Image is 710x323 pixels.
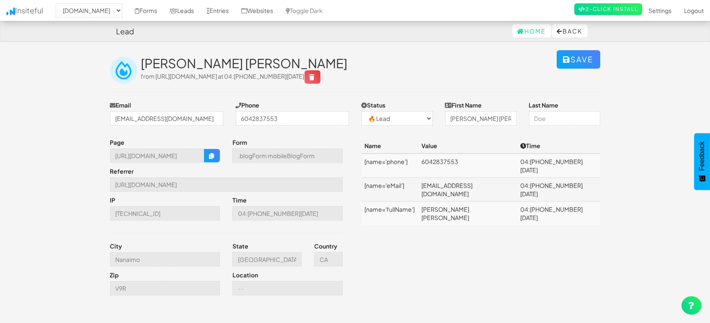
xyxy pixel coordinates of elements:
[236,111,349,126] input: (123)-456-7890
[361,178,418,202] td: [name='eMail']
[236,101,260,109] label: Phone
[110,271,119,279] label: Zip
[517,178,600,202] td: 04:[PHONE_NUMBER][DATE]
[557,50,600,69] button: Save
[232,196,247,204] label: Time
[361,101,386,109] label: Status
[517,154,600,178] td: 04:[PHONE_NUMBER][DATE]
[232,242,248,250] label: State
[694,133,710,190] button: Feedback - Show survey
[141,72,320,80] span: from [URL][DOMAIN_NAME] at 04:[PHONE_NUMBER][DATE]
[517,138,600,154] th: Time
[418,154,517,178] td: 6042837553
[232,252,302,267] input: --
[110,149,205,163] input: --
[141,56,557,70] h2: [PERSON_NAME] [PERSON_NAME]
[6,8,15,15] img: icon.png
[552,24,588,38] button: Back
[314,242,337,250] label: Country
[418,178,517,202] td: [EMAIL_ADDRESS][DOMAIN_NAME]
[110,57,137,84] img: insiteful-lead.png
[361,154,418,178] td: [name='phone']
[110,252,220,267] input: --
[512,24,551,38] a: Home
[232,271,258,279] label: Location
[361,202,418,226] td: [name='fullName']
[110,196,116,204] label: IP
[232,138,247,146] label: Form
[110,242,122,250] label: City
[110,281,220,295] input: --
[232,206,343,220] input: --
[698,141,706,171] span: Feedback
[110,138,125,146] label: Page
[110,177,343,192] input: --
[529,101,559,109] label: Last Name
[445,101,482,109] label: First Name
[517,202,600,226] td: 04:[PHONE_NUMBER][DATE]
[361,138,418,154] th: Name
[529,111,600,126] input: Doe
[574,3,642,15] a: 2-Click Install
[418,138,517,154] th: Value
[314,252,343,267] input: --
[116,27,134,36] h4: Lead
[110,206,220,220] input: --
[110,111,223,126] input: j@doe.com
[445,111,516,126] input: John
[110,167,134,175] label: Referrer
[232,281,343,295] input: --
[110,101,132,109] label: Email
[418,202,517,226] td: [PERSON_NAME] [PERSON_NAME]
[232,149,343,163] input: --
